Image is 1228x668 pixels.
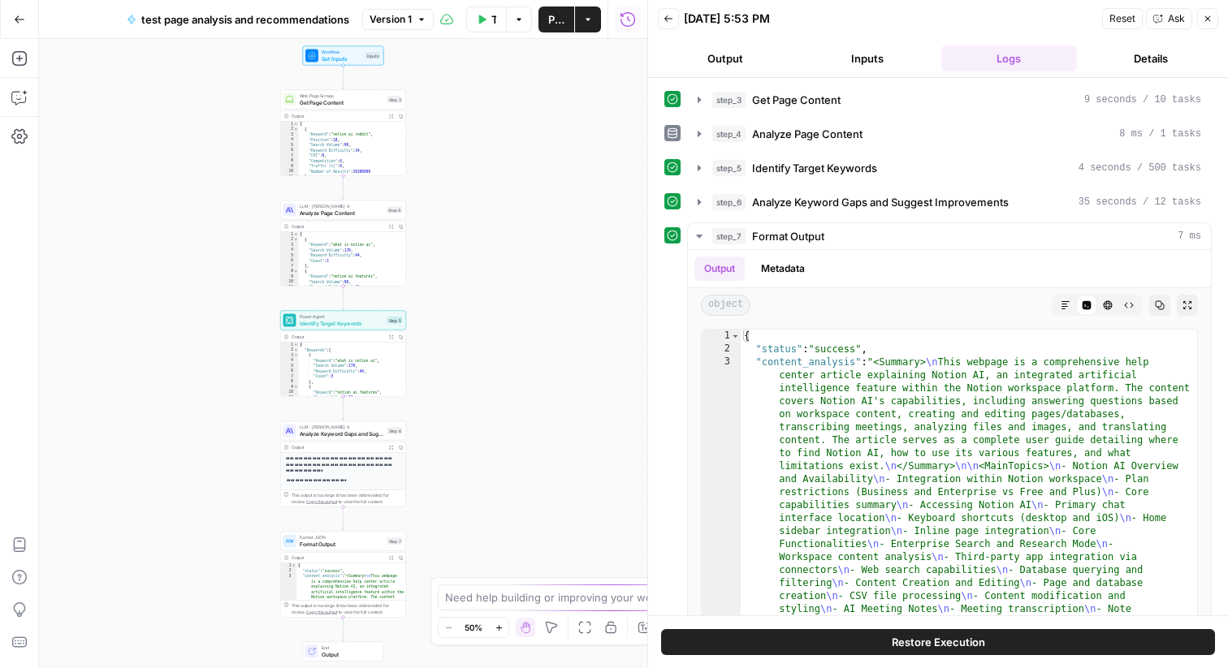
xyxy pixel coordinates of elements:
div: 8 [281,269,299,274]
div: 9 [281,274,299,280]
span: Toggle code folding, rows 9 through 14 [294,385,299,390]
span: 35 seconds / 12 tasks [1079,195,1201,209]
div: 11 [281,285,299,291]
div: 9 [281,385,299,390]
div: 3 [281,132,299,138]
div: Output [292,554,384,561]
span: Reset [1109,11,1135,26]
span: 50% [465,621,482,634]
div: LLM · [PERSON_NAME] 4Analyze Keyword Gaps and Suggest ImprovementsStep 6Output**** **** **** ****... [280,421,406,507]
span: Identify Target Keywords [300,319,384,327]
span: Restore Execution [892,634,985,650]
div: Step 3 [387,96,403,103]
span: 8 ms / 1 tasks [1119,127,1201,141]
div: Power AgentIdentify Target KeywordsStep 5Output{ "Keywords":[ { "Keyword":"what is notion ai", "S... [280,311,406,397]
button: Details [1083,45,1219,71]
button: 9 seconds / 10 tasks [688,87,1211,113]
div: 5 [281,143,299,149]
span: Format JSON [300,534,384,541]
span: step_4 [712,126,746,142]
span: Toggle code folding, rows 1 through 89 [294,343,299,348]
div: WorkflowSet InputsInputs [280,46,406,66]
g: Edge from step_5 to step_6 [342,397,344,420]
div: 1 [281,232,299,238]
div: 2 [281,568,297,574]
div: 11 [281,175,299,180]
div: 4 [281,358,299,364]
span: Publish [548,11,564,28]
button: Version 1 [362,9,434,30]
span: step_7 [712,228,746,244]
g: Edge from step_3 to step_4 [342,176,344,200]
span: Get Page Content [300,98,384,106]
span: Copy the output [306,499,337,504]
span: Get Page Content [752,92,841,108]
span: Toggle code folding, rows 1 through 62 [294,232,299,238]
span: Format Output [300,540,384,548]
span: Toggle code folding, rows 2 through 88 [294,347,299,353]
div: 7 [281,153,299,159]
div: Inputs [365,52,381,59]
span: LLM · [PERSON_NAME] 4 [300,203,384,209]
span: step_3 [712,92,746,108]
div: 5 [281,253,299,259]
div: 3 [281,353,299,359]
div: 10 [281,169,299,175]
button: Ask [1146,8,1192,29]
div: 1 [281,343,299,348]
span: step_6 [712,194,746,210]
span: Identify Target Keywords [752,160,877,176]
div: Step 4 [387,206,403,213]
button: Logs [941,45,1077,71]
g: Edge from step_4 to step_5 [342,287,344,310]
button: test page analysis and recommendations [117,6,359,32]
div: Output [292,113,384,119]
div: 6 [281,258,299,264]
span: Toggle code folding, rows 1 through 12 [294,122,299,127]
span: Analyze Keyword Gaps and Suggest Improvements [300,429,384,437]
div: Output [292,223,384,230]
span: Power Agent [300,313,384,320]
div: Step 6 [387,427,403,434]
div: 10 [281,390,299,395]
button: Restore Execution [661,629,1215,655]
span: Toggle code folding, rows 2 through 11 [294,127,299,132]
span: Workflow [322,49,362,55]
span: 7 ms [1178,229,1201,243]
div: 2 [702,343,741,356]
div: LLM · [PERSON_NAME] 4Analyze Page ContentStep 4Output[ { "Keyword":"what is notion ai", "Search V... [280,200,406,287]
button: Metadata [751,256,815,281]
button: 7 ms [688,223,1211,249]
button: Reset [1102,8,1143,29]
div: 10 [281,279,299,285]
span: Toggle code folding, rows 8 through 13 [294,269,299,274]
button: Publish [538,6,574,32]
div: 3 [281,243,299,248]
button: Output [694,256,745,281]
div: 6 [281,368,299,374]
div: Step 7 [387,537,403,545]
div: 2 [281,127,299,132]
div: Output [292,334,384,340]
span: Copy the output [306,610,337,614]
div: 2 [281,347,299,353]
button: 35 seconds / 12 tasks [688,189,1211,215]
div: 7 ms [688,250,1211,656]
span: Analyze Page Content [300,209,384,217]
span: Toggle code folding, rows 1 through 94 [731,330,740,343]
div: 9 [281,164,299,170]
span: Test Workflow [491,11,496,28]
button: 8 ms / 1 tasks [688,121,1211,147]
g: Edge from start to step_3 [342,66,344,89]
span: Output [322,650,377,658]
span: Analyze Page Content [752,126,863,142]
div: 8 [281,379,299,385]
span: End [322,644,377,651]
div: This output is too large & has been abbreviated for review. to view the full content. [292,492,403,505]
span: 4 seconds / 500 tasks [1079,161,1201,175]
span: Set Inputs [322,54,362,62]
span: Web Page Scrape [300,93,384,99]
div: 1 [281,122,299,127]
span: Version 1 [370,12,412,27]
span: Analyze Keyword Gaps and Suggest Improvements [752,194,1009,210]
